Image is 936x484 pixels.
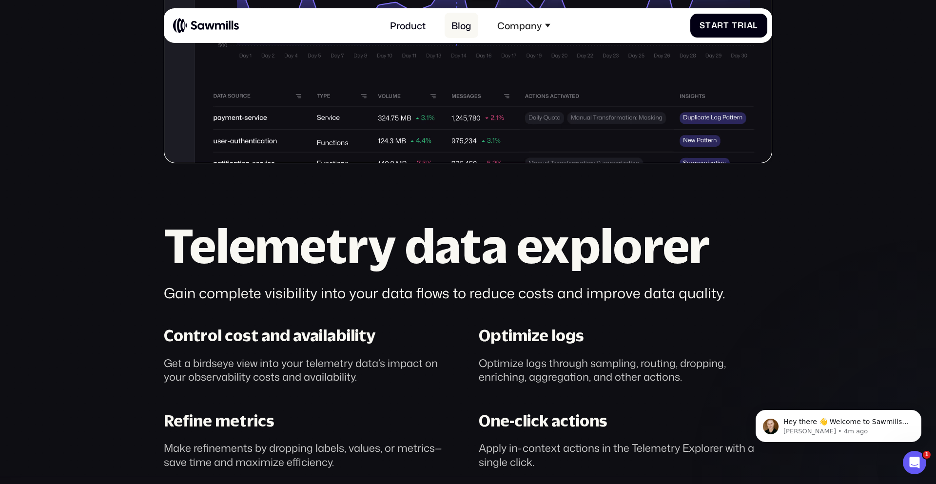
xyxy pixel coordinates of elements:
[479,411,607,431] div: One-click actions
[497,20,542,31] div: Company
[717,20,723,30] span: r
[753,20,758,30] span: l
[479,441,772,468] div: Apply in-context actions in the Telemetry Explorer with a single click.
[164,222,772,269] h2: Telemetry data explorer
[164,441,457,468] div: Make refinements by dropping labels, values, or metrics— save time and maximize efficiency.
[903,451,926,474] iframe: Intercom live chat
[744,20,747,30] span: i
[700,20,705,30] span: S
[164,411,274,431] div: Refine metrics
[164,326,375,346] div: Control cost and availability
[490,13,557,38] div: Company
[747,20,753,30] span: a
[741,389,936,458] iframe: Intercom notifications message
[738,20,744,30] span: r
[923,451,931,459] span: 1
[705,20,711,30] span: t
[711,20,718,30] span: a
[479,356,772,384] div: Optimize logs through sampling, routing, dropping, enriching, aggregation, and other actions.
[479,326,584,346] div: Optimize logs
[383,13,433,38] a: Product
[445,13,479,38] a: Blog
[723,20,729,30] span: t
[690,14,768,38] a: StartTrial
[164,356,457,384] div: Get a birdseye view into your telemetry data’s impact on your observability costs and availability.
[732,20,738,30] span: T
[164,283,772,303] div: Gain complete visibility into your data flows to reduce costs and improve data quality.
